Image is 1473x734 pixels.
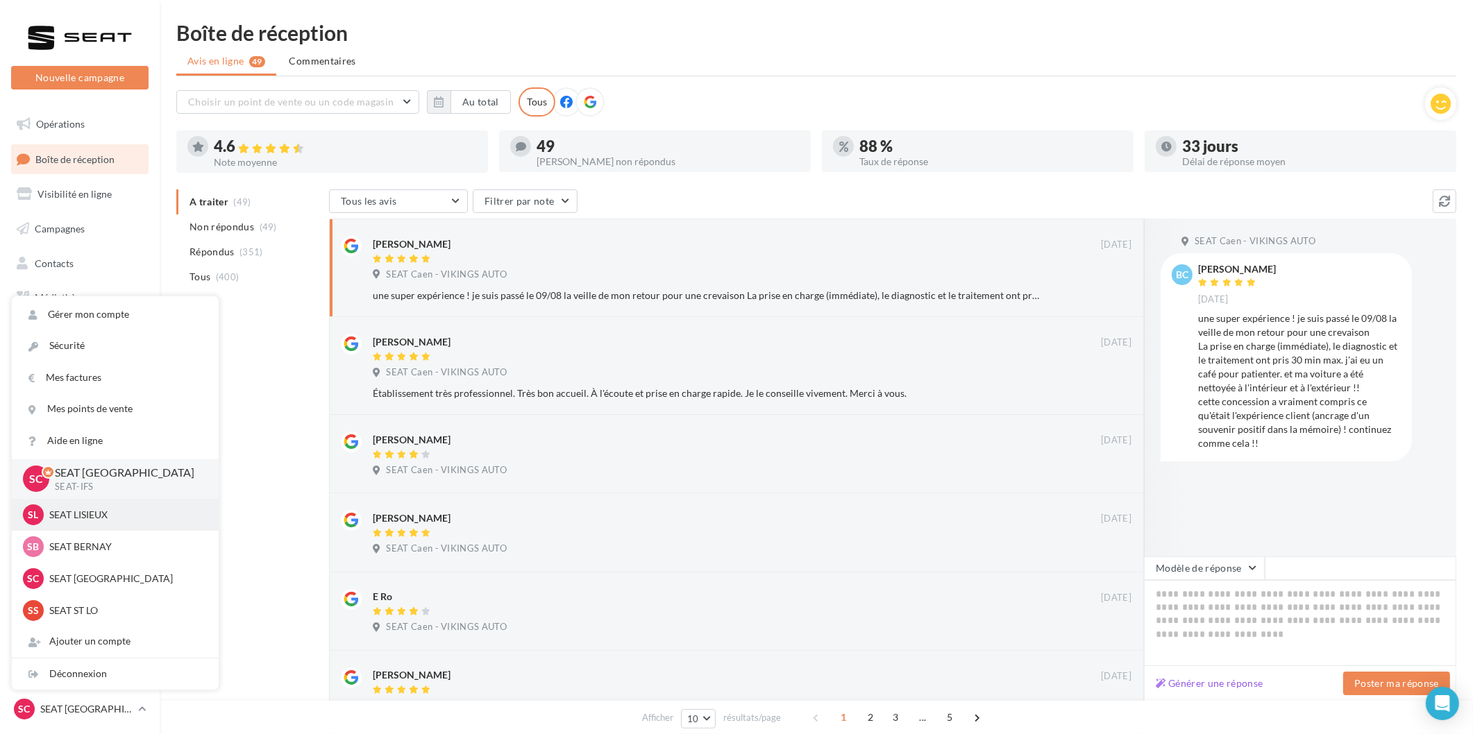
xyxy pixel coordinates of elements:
[12,362,219,393] a: Mes factures
[8,214,151,244] a: Campagnes
[35,291,92,303] span: Médiathèque
[386,621,507,633] span: SEAT Caen - VIKINGS AUTO
[451,90,511,114] button: Au total
[190,220,254,234] span: Non répondus
[40,702,133,716] p: SEAT [GEOGRAPHIC_DATA]
[1101,513,1131,525] span: [DATE]
[373,386,1041,400] div: Établissement très professionnel. Très bon accueil. À l'écoute et prise en charge rapide. Je le c...
[341,195,397,207] span: Tous les avis
[1195,235,1315,248] span: SEAT Caen - VIKINGS AUTO
[1198,293,1229,306] span: [DATE]
[12,330,219,361] a: Sécurité
[1182,139,1445,154] div: 33 jours
[1101,239,1131,251] span: [DATE]
[8,398,151,439] a: Campagnes DataOnDemand
[49,572,202,586] p: SEAT [GEOGRAPHIC_DATA]
[55,481,196,493] p: SEAT-IFS
[35,223,85,234] span: Campagnes
[176,22,1456,43] div: Boîte de réception
[8,110,151,139] a: Opérations
[12,626,219,657] div: Ajouter un compte
[373,433,451,447] div: [PERSON_NAME]
[642,711,673,724] span: Afficher
[216,271,239,282] span: (400)
[289,55,356,67] span: Commentaires
[1343,672,1450,695] button: Poster ma réponse
[1101,670,1131,683] span: [DATE]
[12,393,219,425] a: Mes points de vente
[8,249,151,278] a: Contacts
[35,257,74,268] span: Contacts
[537,139,800,154] div: 49
[373,335,451,349] div: [PERSON_NAME]
[373,237,451,251] div: [PERSON_NAME]
[8,180,151,209] a: Visibilité en ligne
[386,543,507,555] span: SEAT Caen - VIKINGS AUTO
[260,221,277,232] span: (49)
[427,90,511,114] button: Au total
[28,604,39,617] span: SS
[188,96,394,108] span: Choisir un point de vente ou un code magasin
[12,299,219,330] a: Gérer mon compte
[28,540,40,554] span: SB
[1101,592,1131,604] span: [DATE]
[373,289,1041,302] div: une super expérience ! je suis passé le 09/08 la veille de mon retour pour une crevaison La prise...
[386,464,507,477] span: SEAT Caen - VIKINGS AUTO
[12,658,219,690] div: Déconnexion
[55,465,196,481] p: SEAT [GEOGRAPHIC_DATA]
[1182,157,1445,167] div: Délai de réponse moyen
[386,366,507,379] span: SEAT Caen - VIKINGS AUTO
[37,188,112,200] span: Visibilité en ligne
[8,352,151,393] a: PLV et print personnalisable
[373,590,392,604] div: E Ro
[537,157,800,167] div: [PERSON_NAME] non répondus
[1144,556,1265,580] button: Modèle de réponse
[11,696,149,722] a: SC SEAT [GEOGRAPHIC_DATA]
[373,511,451,525] div: [PERSON_NAME]
[29,471,43,487] span: SC
[11,66,149,89] button: Nouvelle campagne
[687,713,699,724] span: 10
[1101,336,1131,349] span: [DATE]
[35,153,115,164] span: Boîte de réception
[723,711,781,724] span: résultats/page
[373,668,451,682] div: [PERSON_NAME]
[1176,268,1188,282] span: bc
[8,144,151,174] a: Boîte de réception
[190,245,235,259] span: Répondus
[1101,434,1131,447] span: [DATE]
[329,189,468,213] button: Tous les avis
[1198,264,1276,274] div: [PERSON_NAME]
[473,189,578,213] button: Filtrer par note
[681,709,716,728] button: 10
[911,706,934,728] span: ...
[239,246,263,257] span: (351)
[1150,675,1269,692] button: Générer une réponse
[1198,311,1401,450] div: une super expérience ! je suis passé le 09/08 la veille de mon retour pour une crevaison La prise...
[214,157,477,167] div: Note moyenne
[519,87,555,117] div: Tous
[49,508,202,522] p: SEAT LISIEUX
[190,270,210,284] span: Tous
[36,118,85,130] span: Opérations
[8,318,151,347] a: Calendrier
[49,540,202,554] p: SEAT BERNAY
[386,268,507,281] span: SEAT Caen - VIKINGS AUTO
[176,90,419,114] button: Choisir un point de vente ou un code magasin
[859,157,1122,167] div: Taux de réponse
[884,706,907,728] span: 3
[859,706,882,728] span: 2
[8,283,151,312] a: Médiathèque
[19,702,31,716] span: SC
[832,706,855,728] span: 1
[28,508,39,522] span: SL
[214,139,477,155] div: 4.6
[859,139,1122,154] div: 88 %
[12,425,219,456] a: Aide en ligne
[49,604,202,617] p: SEAT ST LO
[28,572,40,586] span: SC
[1426,687,1459,720] div: Open Intercom Messenger
[938,706,961,728] span: 5
[386,699,507,712] span: SEAT Caen - VIKINGS AUTO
